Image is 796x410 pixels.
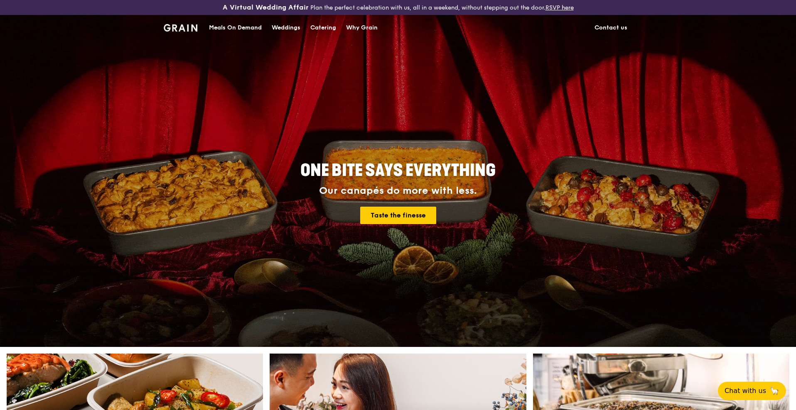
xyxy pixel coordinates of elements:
[164,15,197,39] a: GrainGrain
[209,15,262,40] div: Meals On Demand
[360,207,436,224] a: Taste the finesse
[305,15,341,40] a: Catering
[590,15,632,40] a: Contact us
[300,161,496,181] span: ONE BITE SAYS EVERYTHING
[545,4,574,11] a: RSVP here
[346,15,378,40] div: Why Grain
[164,24,197,32] img: Grain
[159,3,637,12] div: Plan the perfect celebration with us, all in a weekend, without stepping out the door.
[310,15,336,40] div: Catering
[725,386,766,396] span: Chat with us
[272,15,300,40] div: Weddings
[267,15,305,40] a: Weddings
[223,3,309,12] h3: A Virtual Wedding Affair
[341,15,383,40] a: Why Grain
[769,386,779,396] span: 🦙
[718,382,786,400] button: Chat with us🦙
[248,185,548,197] div: Our canapés do more with less.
